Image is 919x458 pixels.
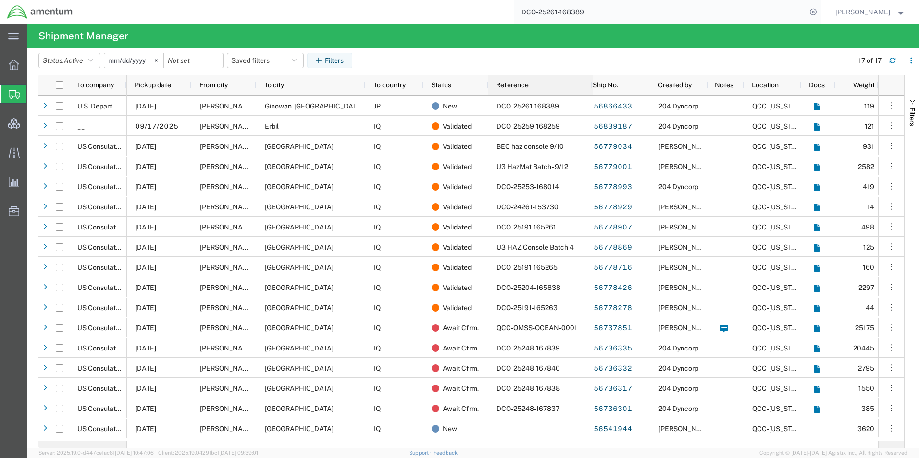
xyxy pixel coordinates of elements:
[374,102,381,110] span: JP
[863,243,874,251] span: 125
[200,425,255,433] span: Irving
[373,81,406,89] span: To country
[135,81,171,89] span: Pickup date
[752,183,806,191] span: QCC-Texas
[858,56,882,66] div: 17 of 17
[497,264,558,271] span: DCO-25191-165265
[497,243,574,251] span: U3 HAZ Console Batch 4
[77,364,146,372] span: US Consulate General
[497,364,560,372] span: DCO-25248-167840
[752,122,806,130] span: QCC-Texas
[867,203,874,211] span: 14
[374,143,381,150] span: IQ
[264,81,284,89] span: To city
[443,378,479,398] span: Await Cfrm.
[752,344,806,352] span: QCC-Texas
[863,183,874,191] span: 419
[135,344,156,352] span: 09/05/2025
[497,344,560,352] span: DCO-25248-167839
[374,243,381,251] span: IQ
[135,284,156,291] span: 09/10/2025
[658,183,698,191] span: 204 Dyncorp
[864,102,874,110] span: 119
[374,223,381,231] span: IQ
[200,264,255,271] span: Irving
[865,122,874,130] span: 121
[77,102,164,110] span: U.S. Department of Defense
[77,304,146,312] span: US Consulate General
[443,358,479,378] span: Await Cfrm.
[443,157,472,177] span: Validated
[443,298,472,318] span: Validated
[374,163,381,170] span: IQ
[135,243,156,251] span: 09/10/2025
[497,122,560,130] span: DCO-25259-168259
[219,450,258,456] span: [DATE] 09:39:01
[135,203,156,211] span: 09/10/2025
[77,223,146,231] span: US Consulate General
[857,425,874,433] span: 3620
[431,81,451,89] span: Status
[200,243,255,251] span: Irving
[135,425,156,433] span: 08/19/2025
[135,364,156,372] span: 09/05/2025
[77,405,146,412] span: US Consulate General
[658,304,713,312] span: Jason Martin
[658,344,698,352] span: 204 Dyncorp
[752,264,806,271] span: QCC-Texas
[752,405,806,412] span: QCC-Texas
[265,102,363,110] span: Ginowan-Okinawa
[374,304,381,312] span: IQ
[77,81,114,89] span: To company
[752,81,779,89] span: Location
[658,163,713,170] span: Jason Martin
[374,183,381,191] span: IQ
[200,122,255,130] span: Irving
[200,324,255,332] span: Irving
[135,223,156,231] span: 09/10/2025
[374,284,381,291] span: IQ
[497,163,568,170] span: U3 HazMat Batch - 9/12
[77,183,146,191] span: US Consulate General
[861,223,874,231] span: 498
[593,422,633,437] a: 56541944
[164,53,223,68] input: Not set
[265,223,334,231] span: BAGHDAD
[858,385,874,392] span: 1550
[443,277,472,298] span: Validated
[135,385,156,392] span: 09/05/2025
[496,81,529,89] span: Reference
[497,385,560,392] span: DCO-25248-167838
[115,450,154,456] span: [DATE] 10:47:06
[265,405,334,412] span: Baghdad
[374,203,381,211] span: IQ
[593,341,633,356] a: 56736335
[265,203,334,211] span: BAGHDAD
[835,6,906,18] button: [PERSON_NAME]
[374,344,381,352] span: IQ
[858,364,874,372] span: 2795
[265,385,334,392] span: Baghdad
[265,163,334,170] span: Baghdad
[866,304,874,312] span: 44
[593,361,633,376] a: 56736332
[265,143,334,150] span: Baghdad
[374,324,381,332] span: IQ
[77,385,146,392] span: US Consulate General
[853,344,874,352] span: 20445
[135,324,156,332] span: 09/09/2025
[497,102,559,110] span: DCO-25261-168389
[443,257,472,277] span: Validated
[858,163,874,170] span: 2582
[658,405,698,412] span: 204 Dyncorp
[593,260,633,276] a: 56778716
[863,264,874,271] span: 160
[658,81,692,89] span: Created by
[855,324,874,332] span: 25175
[135,304,156,312] span: 09/10/2025
[443,197,472,217] span: Validated
[135,163,156,170] span: 09/10/2025
[593,280,633,296] a: 56778426
[77,284,146,291] span: US Consulate General
[374,364,381,372] span: IQ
